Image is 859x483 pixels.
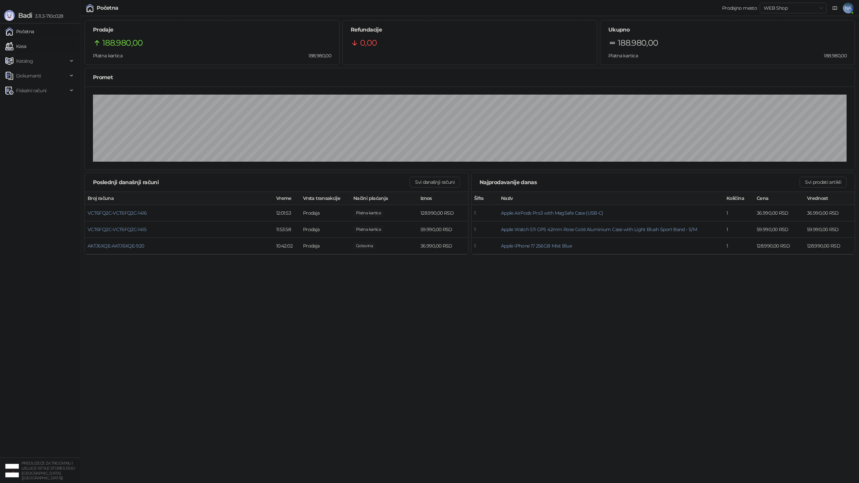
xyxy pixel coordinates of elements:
[804,192,855,205] th: Vrednost
[724,192,754,205] th: Količina
[722,6,757,10] div: Prodajno mesto
[410,177,460,187] button: Svi današnji računi
[273,192,300,205] th: Vreme
[353,226,384,233] span: 59.990,00
[418,221,468,238] td: 59.990,00 RSD
[724,221,754,238] td: 1
[764,3,823,13] span: WEB Shop
[304,52,331,59] span: 188.980,00
[608,53,638,59] span: Platna kartica
[804,238,855,254] td: 128.990,00 RSD
[471,192,498,205] th: Šifra
[16,54,33,68] span: Katalog
[97,5,118,11] div: Početna
[4,10,15,21] img: Logo
[93,53,122,59] span: Platna kartica
[93,26,331,34] h5: Prodaje
[21,461,75,480] small: PREDUZEĆE ZA TRGOVINU I USLUGE ISTYLE STORES DOO [GEOGRAPHIC_DATA] ([GEOGRAPHIC_DATA])
[724,205,754,221] td: 1
[474,226,475,232] button: 1
[418,205,468,221] td: 128.990,00 RSD
[93,73,847,82] div: Promet
[300,205,351,221] td: Prodaja
[5,25,34,38] a: Početna
[608,26,847,34] h5: Ukupno
[754,205,804,221] td: 36.990,00 RSD
[501,243,572,249] button: Apple iPhone 17 256GB Mist Blue
[273,238,300,254] td: 10:42:02
[754,221,804,238] td: 59.990,00 RSD
[32,13,63,19] span: 3.11.3-710c028
[353,242,375,250] span: 0,00
[804,205,855,221] td: 36.990,00 RSD
[88,243,144,249] button: AKTJ6XQE-AKTJ6XQE-920
[102,37,143,49] span: 188.980,00
[501,226,697,232] button: Apple Watch S11 GPS 42mm Rose Gold Aluminium Case with Light Blush Sport Band - S/M
[5,464,19,477] img: 64x64-companyLogo-77b92cf4-9946-4f36-9751-bf7bb5fd2c7d.png
[474,210,475,216] button: 1
[754,192,804,205] th: Cena
[88,210,147,216] button: VCT6FQ2C-VCT6FQ2C-1416
[16,69,41,83] span: Dokumenti
[273,221,300,238] td: 11:53:58
[5,40,26,53] a: Kasa
[724,238,754,254] td: 1
[273,205,300,221] td: 12:01:53
[819,52,847,59] span: 188.980,00
[300,238,351,254] td: Prodaja
[18,11,32,19] span: Badi
[300,192,351,205] th: Vrsta transakcije
[829,3,840,13] a: Dokumentacija
[474,243,475,249] button: 1
[618,37,658,49] span: 188.980,00
[501,210,603,216] button: Apple AirPods Pro3 with MagSafe Case (USB-C)
[360,37,377,49] span: 0,00
[843,3,854,13] span: NA
[300,221,351,238] td: Prodaja
[351,192,418,205] th: Načini plaćanja
[498,192,724,205] th: Naziv
[88,226,146,232] button: VCT6FQ2C-VCT6FQ2C-1415
[16,84,46,97] span: Fiskalni računi
[754,238,804,254] td: 128.990,00 RSD
[93,178,410,186] div: Poslednji današnji računi
[804,221,855,238] td: 59.990,00 RSD
[418,192,468,205] th: Iznos
[418,238,468,254] td: 36.990,00 RSD
[351,26,589,34] h5: Refundacije
[479,178,800,186] div: Najprodavanije danas
[85,192,273,205] th: Broj računa
[353,209,384,217] span: 128.990,00
[800,177,847,187] button: Svi prodati artikli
